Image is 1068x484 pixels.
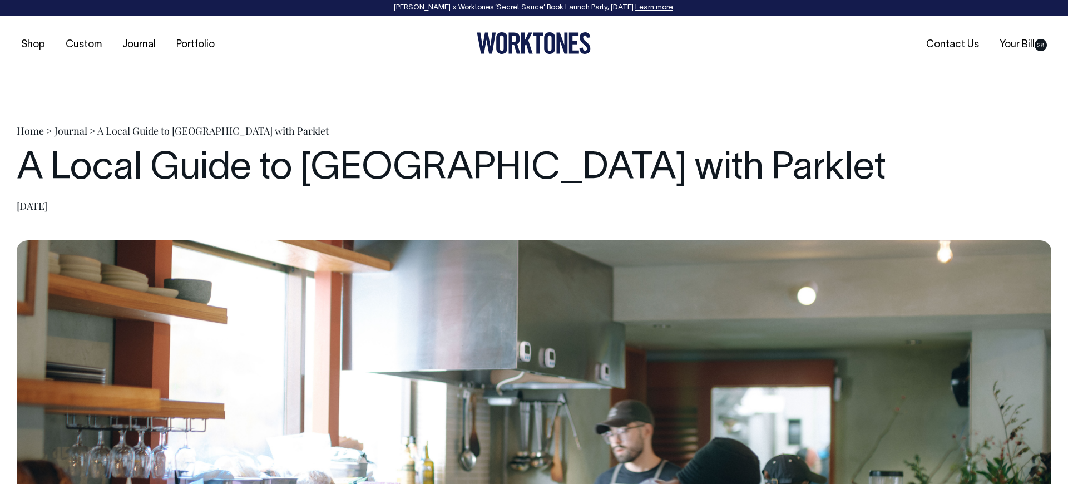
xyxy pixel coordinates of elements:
div: [PERSON_NAME] × Worktones ‘Secret Sauce’ Book Launch Party, [DATE]. . [11,4,1057,12]
a: Learn more [635,4,673,11]
span: 28 [1035,39,1047,51]
a: Portfolio [172,36,219,54]
a: Contact Us [922,36,983,54]
a: Journal [118,36,160,54]
h1: A Local Guide to [GEOGRAPHIC_DATA] with Parklet [17,149,1051,190]
a: Journal [55,124,87,137]
span: A Local Guide to [GEOGRAPHIC_DATA] with Parklet [97,124,329,137]
a: Custom [61,36,106,54]
span: > [90,124,96,137]
a: Shop [17,36,50,54]
span: > [46,124,52,137]
time: [DATE] [17,199,47,213]
a: Home [17,124,44,137]
a: Your Bill28 [995,36,1051,54]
